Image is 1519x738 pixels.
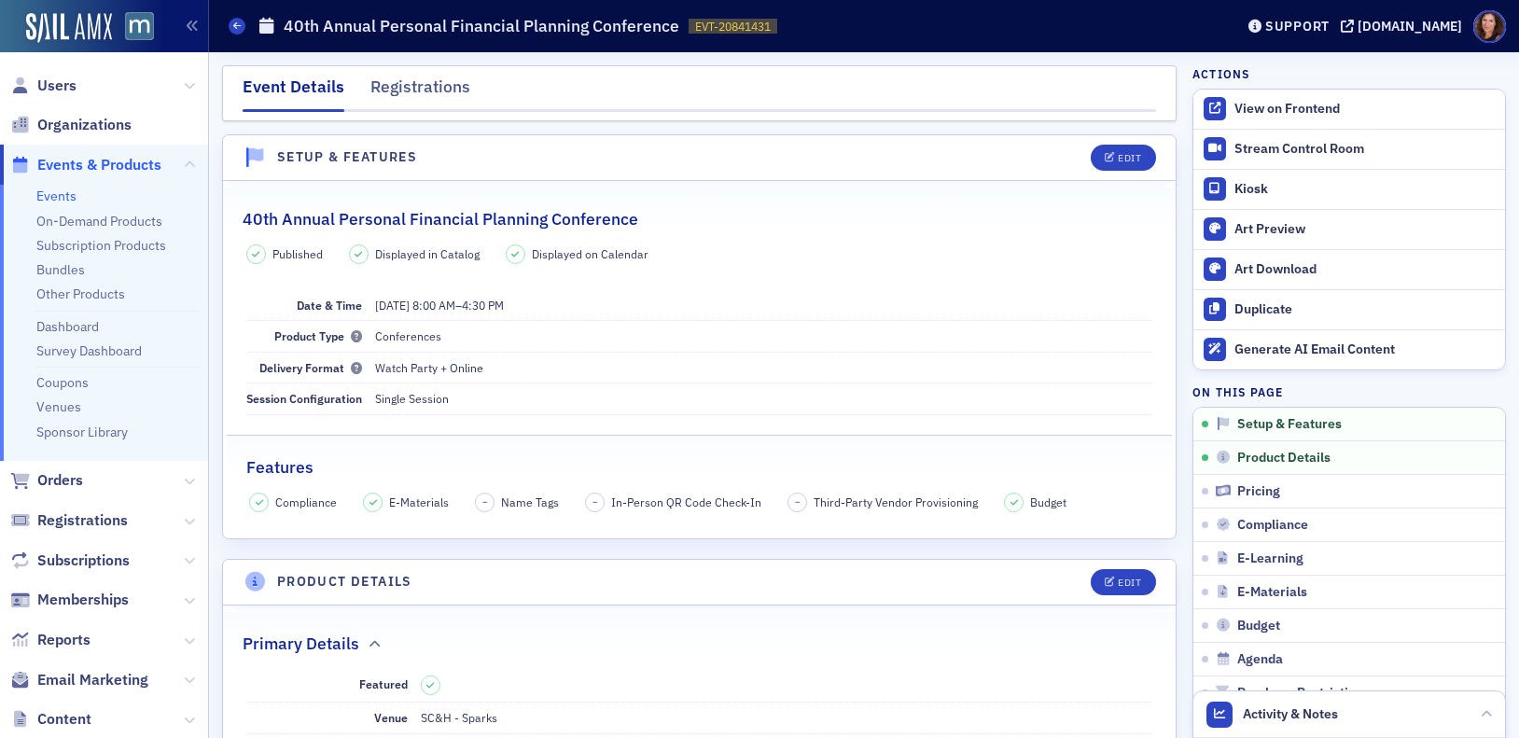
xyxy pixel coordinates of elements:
[1193,130,1505,169] a: Stream Control Room
[36,261,85,278] a: Bundles
[297,298,362,313] span: Date & Time
[359,676,408,691] span: Featured
[125,12,154,41] img: SailAMX
[1091,569,1155,595] button: Edit
[1237,517,1308,534] span: Compliance
[592,495,598,508] span: –
[10,550,130,571] a: Subscriptions
[37,115,132,135] span: Organizations
[10,115,132,135] a: Organizations
[814,494,978,510] span: Third-Party Vendor Provisioning
[1473,10,1506,43] span: Profile
[1358,18,1462,35] div: [DOMAIN_NAME]
[36,188,77,204] a: Events
[10,590,129,610] a: Memberships
[274,328,362,343] span: Product Type
[10,709,91,730] a: Content
[482,495,488,508] span: –
[37,470,83,491] span: Orders
[1237,483,1280,500] span: Pricing
[112,12,154,44] a: View Homepage
[1193,249,1505,289] a: Art Download
[37,550,130,571] span: Subscriptions
[1234,301,1496,318] div: Duplicate
[1237,618,1280,634] span: Budget
[243,75,344,112] div: Event Details
[37,155,161,175] span: Events & Products
[462,298,504,313] time: 4:30 PM
[1118,153,1141,163] div: Edit
[36,237,166,254] a: Subscription Products
[1237,584,1307,601] span: E-Materials
[695,19,771,35] span: EVT-20841431
[1265,18,1330,35] div: Support
[36,342,142,359] a: Survey Dashboard
[36,374,89,391] a: Coupons
[275,494,337,510] span: Compliance
[501,494,559,510] span: Name Tags
[36,318,99,335] a: Dashboard
[1192,383,1506,400] h4: On this page
[1193,209,1505,249] a: Art Preview
[1237,450,1331,466] span: Product Details
[1234,101,1496,118] div: View on Frontend
[1193,169,1505,209] a: Kiosk
[1237,651,1283,668] span: Agenda
[375,360,483,375] span: Watch Party + Online
[1091,145,1155,171] button: Edit
[1234,141,1496,158] div: Stream Control Room
[37,590,129,610] span: Memberships
[37,510,128,531] span: Registrations
[1243,704,1338,724] span: Activity & Notes
[1341,20,1469,33] button: [DOMAIN_NAME]
[1234,221,1496,238] div: Art Preview
[277,572,412,592] h4: Product Details
[246,455,314,480] h2: Features
[1237,550,1303,567] span: E-Learning
[375,298,410,313] span: [DATE]
[284,15,679,37] h1: 40th Annual Personal Financial Planning Conference
[1237,685,1370,702] span: Purchase Restrictions
[374,710,408,725] span: Venue
[1118,578,1141,588] div: Edit
[375,328,441,343] span: Conferences
[272,245,323,262] span: Published
[1193,329,1505,369] button: Generate AI Email Content
[246,391,362,406] span: Session Configuration
[1192,65,1250,82] h4: Actions
[421,710,497,725] span: SC&H - Sparks
[26,13,112,43] img: SailAMX
[611,494,761,510] span: In-Person QR Code Check-In
[1193,289,1505,329] button: Duplicate
[36,424,128,440] a: Sponsor Library
[389,494,449,510] span: E-Materials
[10,470,83,491] a: Orders
[412,298,455,313] time: 8:00 AM
[243,632,359,656] h2: Primary Details
[36,213,162,230] a: On-Demand Products
[1234,341,1496,358] div: Generate AI Email Content
[1030,494,1066,510] span: Budget
[10,155,161,175] a: Events & Products
[1234,181,1496,198] div: Kiosk
[243,207,638,231] h2: 40th Annual Personal Financial Planning Conference
[10,510,128,531] a: Registrations
[10,630,91,650] a: Reports
[532,245,648,262] span: Displayed on Calendar
[36,398,81,415] a: Venues
[1234,261,1496,278] div: Art Download
[370,75,470,109] div: Registrations
[37,76,77,96] span: Users
[10,76,77,96] a: Users
[37,670,148,690] span: Email Marketing
[1237,416,1342,433] span: Setup & Features
[795,495,801,508] span: –
[259,360,362,375] span: Delivery Format
[277,147,417,167] h4: Setup & Features
[375,298,504,313] span: –
[37,709,91,730] span: Content
[36,285,125,302] a: Other Products
[1456,675,1500,719] iframe: Intercom live chat
[10,670,148,690] a: Email Marketing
